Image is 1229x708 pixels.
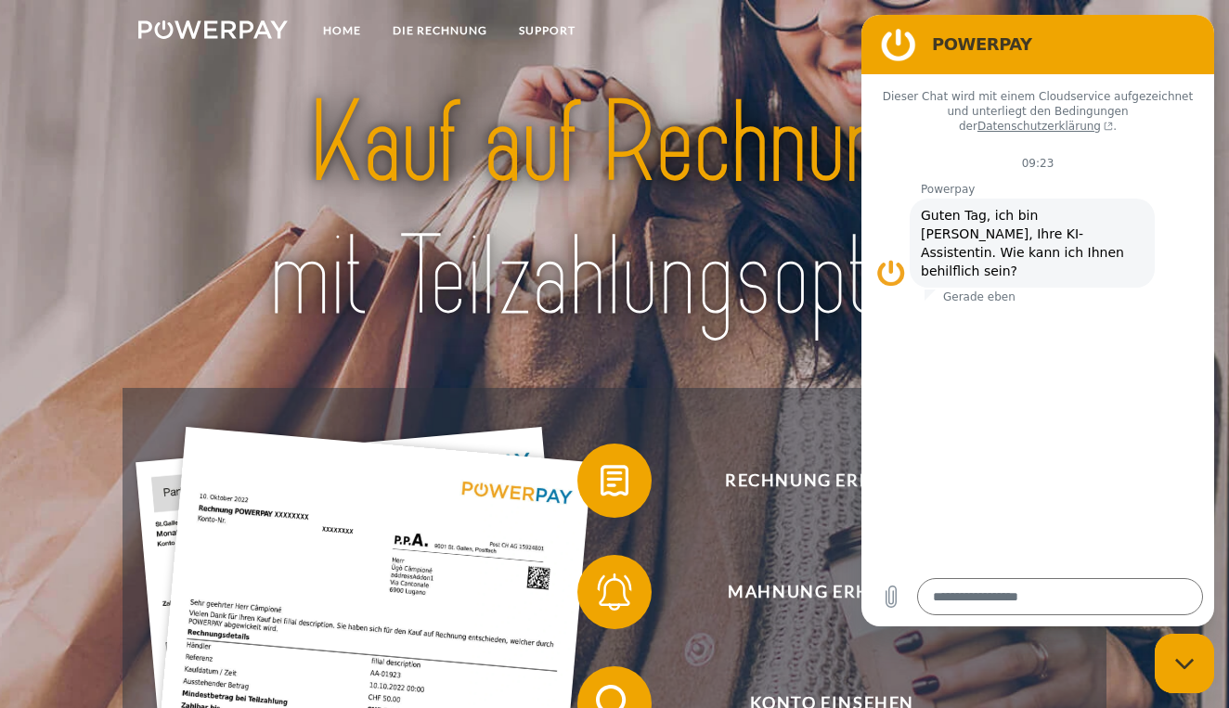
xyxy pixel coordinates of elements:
iframe: Schaltfläche zum Öffnen des Messaging-Fensters; Konversation läuft [1155,634,1214,693]
span: Mahnung erhalten? [604,555,1059,629]
a: Home [307,14,377,47]
a: SUPPORT [503,14,591,47]
button: Rechnung erhalten? [577,444,1060,518]
a: agb [995,14,1053,47]
span: Rechnung erhalten? [604,444,1059,518]
a: DIE RECHNUNG [377,14,503,47]
img: qb_bill.svg [591,457,638,504]
img: logo-powerpay-white.svg [138,20,288,39]
img: qb_bell.svg [591,569,638,615]
img: title-powerpay_de.svg [186,71,1043,350]
iframe: Messaging-Fenster [861,15,1214,626]
button: Mahnung erhalten? [577,555,1060,629]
